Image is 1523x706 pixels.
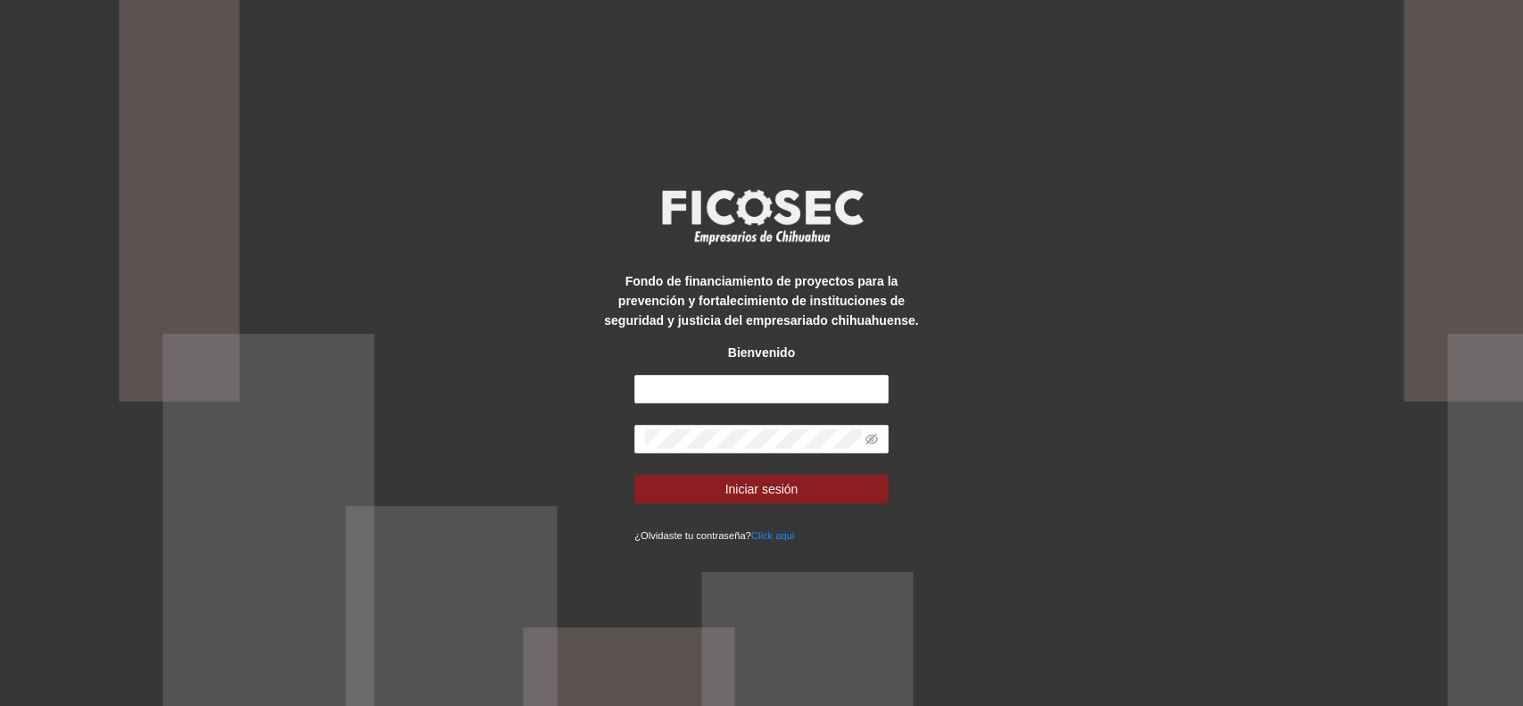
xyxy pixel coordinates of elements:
strong: Bienvenido [728,345,795,360]
a: Click aqui [751,530,795,541]
strong: Fondo de financiamiento de proyectos para la prevención y fortalecimiento de instituciones de seg... [604,274,918,328]
img: logo [650,184,873,250]
span: eye-invisible [865,433,878,445]
button: Iniciar sesión [634,475,889,503]
small: ¿Olvidaste tu contraseña? [634,530,794,541]
span: Iniciar sesión [725,479,799,499]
